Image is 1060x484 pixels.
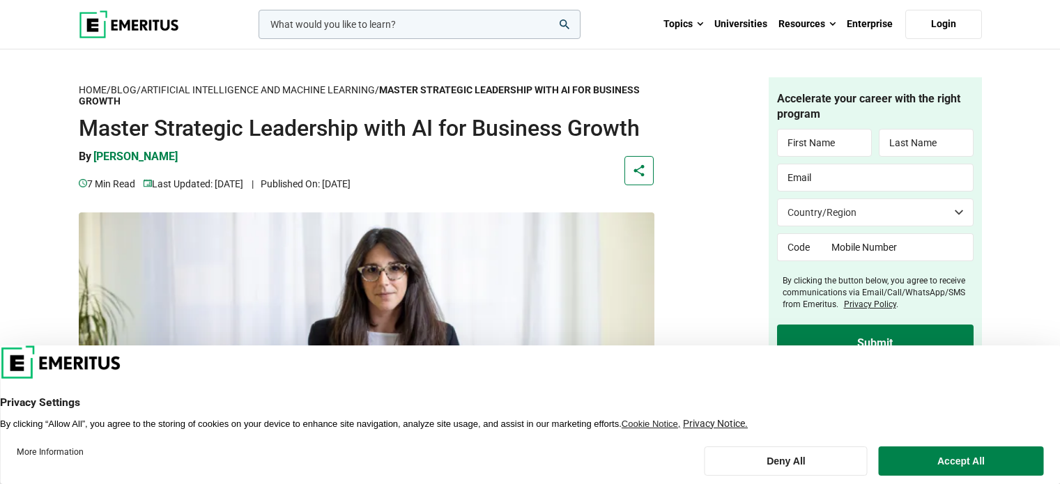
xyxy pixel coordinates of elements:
p: [PERSON_NAME] [93,149,178,164]
a: Home [79,84,107,96]
p: Last Updated: [DATE] [144,176,243,192]
h4: Accelerate your career with the right program [777,91,974,123]
input: First Name [777,129,872,157]
a: Privacy Policy [844,299,896,309]
input: Last Name [879,129,974,157]
input: Email [777,164,974,192]
span: By [79,150,91,163]
span: / / / [79,84,640,107]
h1: Master Strategic Leadership with AI for Business Growth [79,114,654,142]
input: Submit [777,325,974,362]
a: Blog [111,84,137,96]
label: By clicking the button below, you agree to receive communications via Email/Call/WhatsApp/SMS fro... [783,275,974,310]
a: Artificial Intelligence and Machine Learning [141,84,375,96]
span: | [252,178,254,189]
strong: Master Strategic Leadership with AI for Business Growth [79,84,640,107]
p: Published On: [DATE] [252,176,351,192]
a: [PERSON_NAME] [93,149,178,175]
img: video-views [144,179,152,187]
input: Code [777,233,822,261]
a: Login [905,10,982,39]
input: woocommerce-product-search-field-0 [259,10,581,39]
input: Mobile Number [822,233,974,261]
p: 7 min read [79,176,135,192]
select: Country [777,198,974,226]
img: video-views [79,179,87,187]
